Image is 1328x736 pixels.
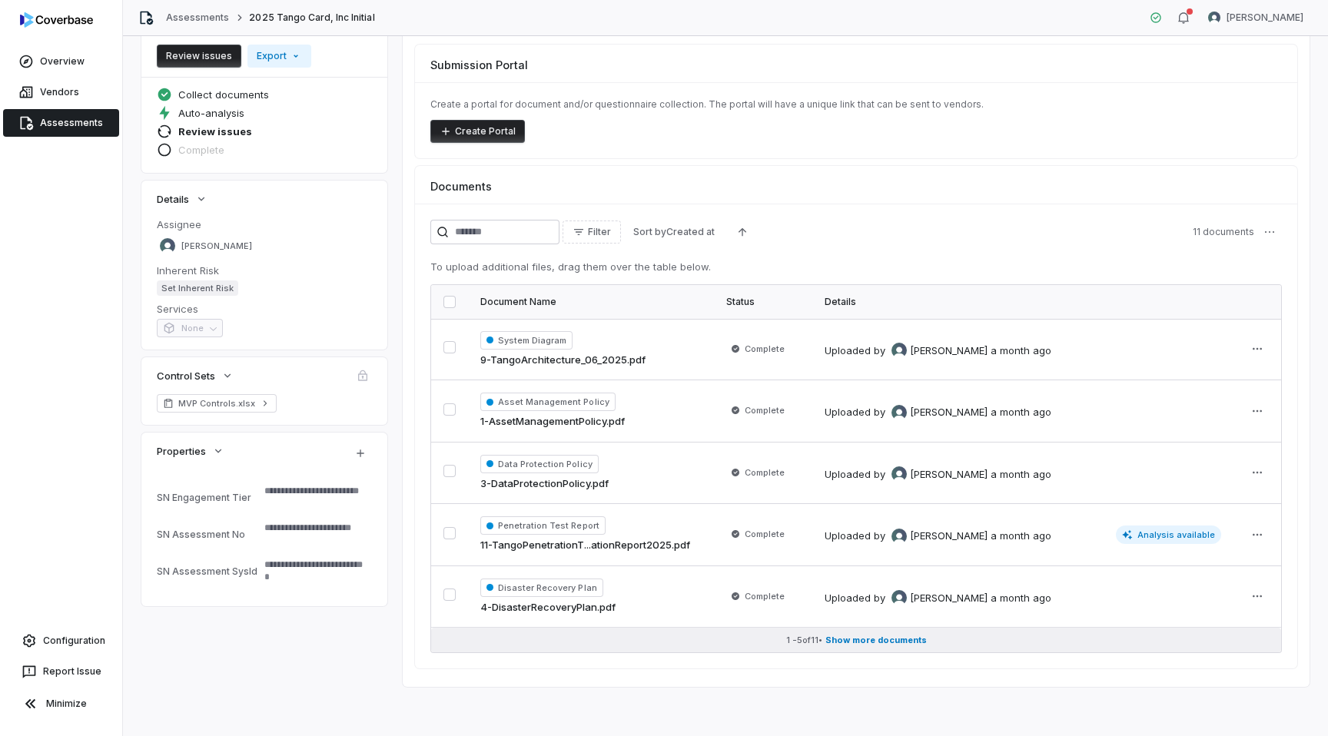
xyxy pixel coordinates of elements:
a: Vendors [3,78,119,106]
span: Complete [745,466,785,479]
div: Status [726,296,800,308]
span: Submission Portal [430,57,528,73]
button: Properties [152,437,229,465]
p: To upload additional files, drag them over the table below. [430,260,1282,275]
p: Create a portal for document and/or questionnaire collection. The portal will have a unique link ... [430,98,1282,111]
div: SN Assessment No [157,529,258,540]
div: Uploaded [825,590,1051,605]
span: MVP Controls.xlsx [178,397,255,409]
span: 2025 Tango Card, Inc Initial [249,12,374,24]
button: 1 -5of11• Show more documents [431,628,1281,652]
div: by [874,343,988,358]
svg: Ascending [736,226,749,238]
div: a month ago [991,529,1051,544]
span: [PERSON_NAME] [910,591,988,606]
div: Uploaded [825,466,1051,482]
span: Complete [745,528,785,540]
span: Asset Management Policy [480,393,616,411]
div: Document Name [480,296,702,308]
div: SN Assessment SysId [157,565,258,577]
span: Collect documents [178,88,269,101]
div: Uploaded [825,529,1051,544]
a: 1-AssetManagementPolicy.pdf [480,414,625,429]
img: Sayantan Bhattacherjee avatar [891,343,907,358]
dt: Services [157,302,372,316]
button: Sayantan Bhattacherjee avatar[PERSON_NAME] [1199,6,1313,29]
a: Assessments [3,109,119,137]
span: Properties [157,444,206,458]
span: Show more documents [825,635,927,646]
span: Documents [430,178,492,194]
div: a month ago [991,467,1051,482]
span: [PERSON_NAME] [910,343,988,359]
div: a month ago [991,343,1051,359]
button: Review issues [157,45,241,68]
span: Complete [745,404,785,416]
img: logo-D7KZi-bG.svg [20,12,93,28]
div: Uploaded [825,343,1051,358]
button: Details [152,185,212,213]
div: a month ago [991,591,1051,606]
span: [PERSON_NAME] [1227,12,1303,24]
button: Control Sets [152,362,238,390]
span: Review issues [178,124,252,138]
a: Assessments [166,12,229,24]
span: 11 documents [1193,226,1254,238]
span: Filter [588,226,611,238]
span: Disaster Recovery Plan [480,579,603,597]
span: [PERSON_NAME] [910,467,988,482]
div: by [874,529,988,544]
img: Sayantan Bhattacherjee avatar [891,405,907,420]
button: Sort byCreated at [624,220,724,244]
button: Minimize [6,688,116,719]
div: by [874,405,988,420]
span: Complete [745,343,785,355]
span: System Diagram [480,331,573,350]
a: Overview [3,48,119,75]
span: Penetration Test Report [480,516,606,535]
div: Details [825,296,1221,308]
dt: Assignee [157,217,372,231]
span: Control Sets [157,369,215,383]
span: Data Protection Policy [480,455,599,473]
a: 11-TangoPenetrationT...ationReport2025.pdf [480,538,690,553]
button: Create Portal [430,120,525,143]
a: 3-DataProtectionPolicy.pdf [480,476,609,492]
img: Sayantan Bhattacherjee avatar [1208,12,1220,24]
dt: Inherent Risk [157,264,372,277]
div: by [874,466,988,482]
span: Complete [178,143,224,157]
img: Sayantan Bhattacherjee avatar [891,529,907,544]
img: Sayantan Bhattacherjee avatar [891,466,907,482]
img: Sayantan Bhattacherjee avatar [891,590,907,605]
div: SN Engagement Tier [157,492,258,503]
a: 9-TangoArchitecture_06_2025.pdf [480,353,646,368]
button: Export [247,45,311,68]
button: Ascending [727,220,758,244]
img: Sayantan Bhattacherjee avatar [160,238,175,254]
span: [PERSON_NAME] [910,405,988,420]
span: [PERSON_NAME] [181,240,252,252]
div: Uploaded [825,405,1051,420]
a: 4-DisasterRecoveryPlan.pdf [480,600,616,615]
span: Details [157,192,189,206]
button: Report Issue [6,658,116,685]
span: Auto-analysis [178,106,244,120]
span: Set Inherent Risk [157,280,238,296]
a: Configuration [6,627,116,655]
div: by [874,590,988,605]
button: Filter [563,220,621,244]
div: a month ago [991,405,1051,420]
a: MVP Controls.xlsx [157,394,277,413]
span: Analysis available [1116,525,1222,544]
span: Complete [745,590,785,602]
span: [PERSON_NAME] [910,529,988,544]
